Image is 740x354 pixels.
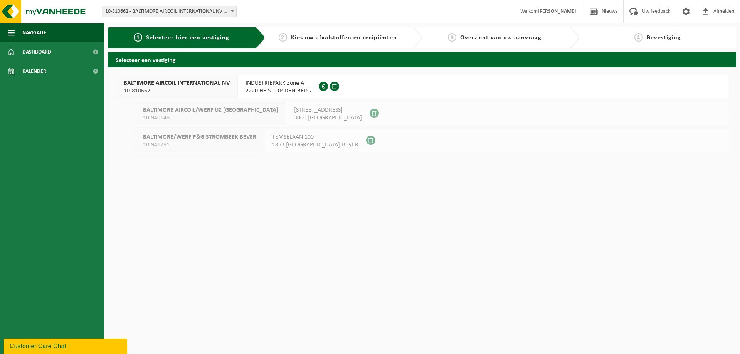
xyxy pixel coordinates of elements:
[116,75,728,98] button: BALTIMORE AIRCOIL INTERNATIONAL NV 10-810662 INDUSTRIEPARK Zone A2220 HEIST-OP-DEN-BERG
[102,6,237,17] span: 10-810662 - BALTIMORE AIRCOIL INTERNATIONAL NV - HEIST-OP-DEN-BERG
[124,87,230,95] span: 10-810662
[246,79,311,87] span: INDUSTRIEPARK Zone A
[146,35,229,41] span: Selecteer hier een vestiging
[448,33,456,42] span: 3
[294,106,362,114] span: [STREET_ADDRESS]
[108,52,736,67] h2: Selecteer een vestiging
[279,33,287,42] span: 2
[460,35,542,41] span: Overzicht van uw aanvraag
[647,35,681,41] span: Bevestiging
[134,33,142,42] span: 1
[22,42,51,62] span: Dashboard
[246,87,311,95] span: 2220 HEIST-OP-DEN-BERG
[22,62,46,81] span: Kalender
[294,114,362,122] span: 3000 [GEOGRAPHIC_DATA]
[634,33,643,42] span: 4
[4,337,129,354] iframe: chat widget
[124,79,230,87] span: BALTIMORE AIRCOIL INTERNATIONAL NV
[22,23,46,42] span: Navigatie
[102,6,236,17] span: 10-810662 - BALTIMORE AIRCOIL INTERNATIONAL NV - HEIST-OP-DEN-BERG
[143,141,256,149] span: 10-941791
[143,106,278,114] span: BALTIMORE AIRCOIL/WERF UZ [GEOGRAPHIC_DATA]
[272,141,358,149] span: 1853 [GEOGRAPHIC_DATA]-BEVER
[291,35,397,41] span: Kies uw afvalstoffen en recipiënten
[538,8,576,14] strong: [PERSON_NAME]
[143,114,278,122] span: 10-940148
[143,133,256,141] span: BALTIMORE/WERF P&G STROMBEEK BEVER
[272,133,358,141] span: TEMSELAAN 100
